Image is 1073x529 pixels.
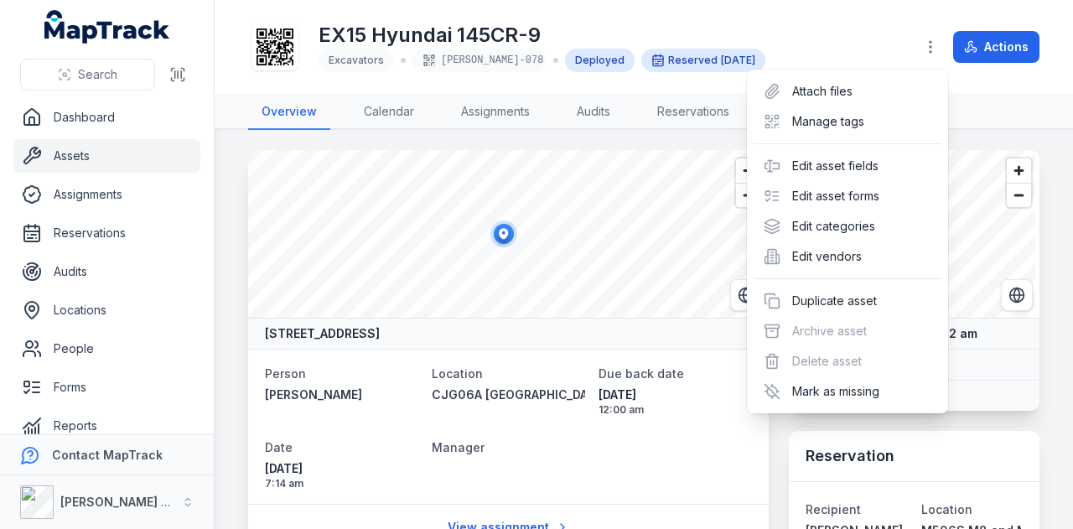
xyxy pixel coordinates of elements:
[754,376,941,407] div: Mark as missing
[754,106,941,137] div: Manage tags
[754,181,941,211] div: Edit asset forms
[754,286,941,316] div: Duplicate asset
[754,316,941,346] div: Archive asset
[754,151,941,181] div: Edit asset fields
[754,241,941,272] div: Edit vendors
[754,211,941,241] div: Edit categories
[754,76,941,106] div: Attach files
[754,346,941,376] div: Delete asset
